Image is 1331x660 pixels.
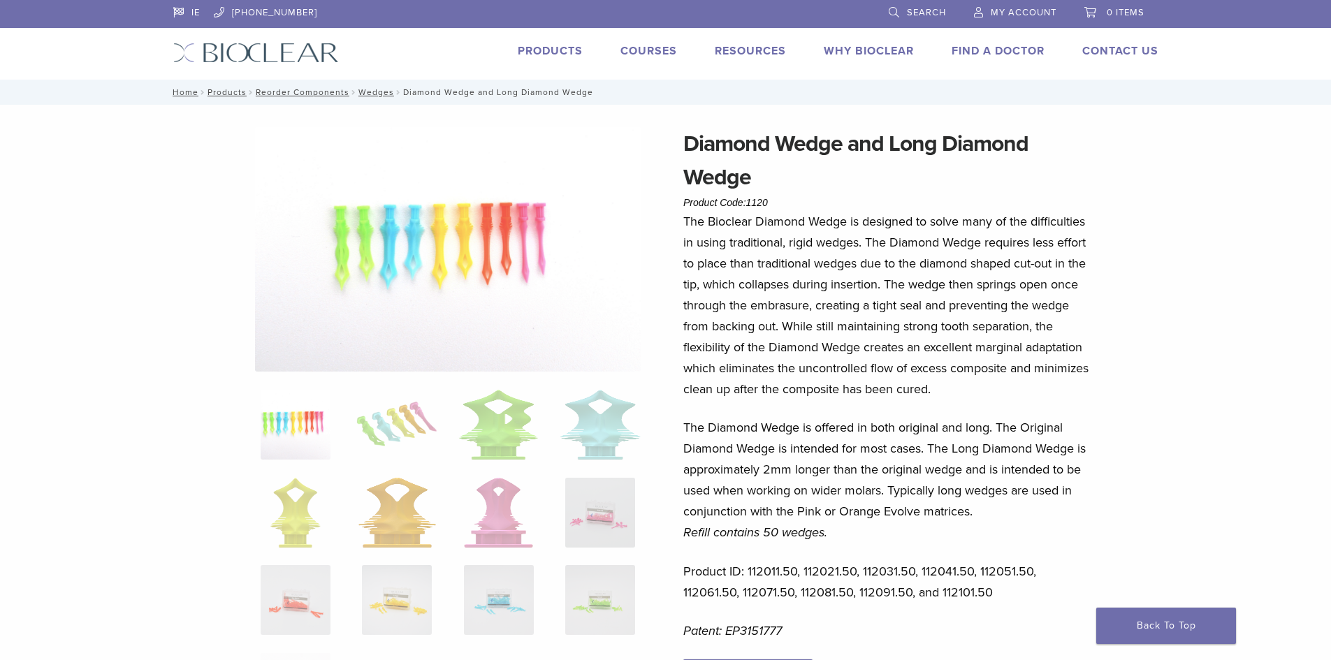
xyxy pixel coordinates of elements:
a: Courses [620,44,677,58]
a: Home [168,87,198,97]
em: Refill contains 50 wedges. [683,525,827,540]
img: Diamond Wedge and Long Diamond Wedge - Image 12 [565,565,635,635]
a: Resources [715,44,786,58]
a: Products [518,44,583,58]
nav: Diamond Wedge and Long Diamond Wedge [163,80,1169,105]
img: Diamond Wedge and Long Diamond Wedge - Image 11 [464,565,534,635]
h1: Diamond Wedge and Long Diamond Wedge [683,127,1094,194]
span: 0 items [1107,7,1144,18]
span: 1120 [746,197,768,208]
a: Contact Us [1082,44,1158,58]
span: / [394,89,403,96]
p: Product ID: 112011.50, 112021.50, 112031.50, 112041.50, 112051.50, 112061.50, 112071.50, 112081.5... [683,561,1094,603]
a: Products [208,87,247,97]
img: Diamond Wedge and Long Diamond Wedge - Image 4 [560,390,640,460]
img: Bioclear [173,43,339,63]
p: The Diamond Wedge is offered in both original and long. The Original Diamond Wedge is intended fo... [683,417,1094,543]
img: Diamond Wedge and Long Diamond Wedge - Image 10 [362,565,432,635]
img: Diamond Wedge and Long Diamond Wedge - Image 6 [358,478,436,548]
img: DSC_0187_v3-1920x1218-1-324x324.png [261,390,330,460]
a: Back To Top [1096,608,1236,644]
a: Find A Doctor [952,44,1045,58]
span: / [247,89,256,96]
img: DSC_0187_v3-1920x1218-1.png [255,127,641,372]
img: Diamond Wedge and Long Diamond Wedge - Image 9 [261,565,330,635]
a: Wedges [358,87,394,97]
img: Diamond Wedge and Long Diamond Wedge - Image 3 [458,390,539,460]
span: / [349,89,358,96]
p: The Bioclear Diamond Wedge is designed to solve many of the difficulties in using traditional, ri... [683,211,1094,399]
img: Diamond Wedge and Long Diamond Wedge - Image 2 [356,390,437,460]
span: Search [907,7,946,18]
img: Diamond Wedge and Long Diamond Wedge - Image 7 [464,478,533,548]
img: Diamond Wedge and Long Diamond Wedge - Image 5 [270,478,321,548]
span: Product Code: [683,197,768,208]
em: Patent: EP3151777 [683,623,782,638]
a: Reorder Components [256,87,349,97]
img: Diamond Wedge and Long Diamond Wedge - Image 8 [565,478,635,548]
span: My Account [991,7,1056,18]
span: / [198,89,208,96]
a: Why Bioclear [824,44,914,58]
